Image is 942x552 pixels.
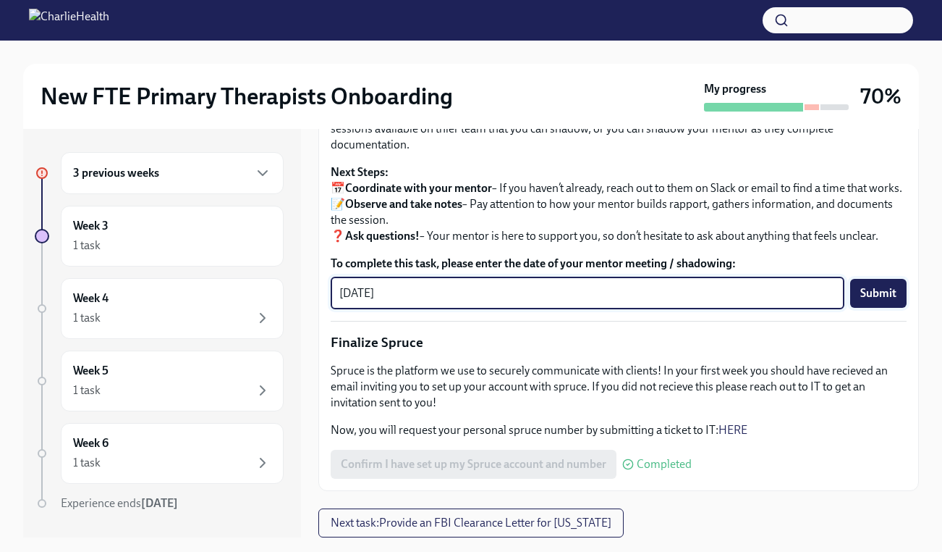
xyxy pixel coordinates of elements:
[331,422,907,438] p: Now, you will request your personal spruce number by submitting a ticket to IT:
[331,164,907,244] p: 📅 – If you haven’t already, reach out to them on Slack or email to find a time that works. 📝 – Pa...
[331,333,907,352] p: Finalize Spruce
[35,351,284,411] a: Week 51 task
[61,152,284,194] div: 3 previous weeks
[860,286,896,301] span: Submit
[331,363,907,411] p: Spruce is the platform we use to securely communicate with clients! In your first week you should...
[73,290,109,306] h6: Week 4
[318,509,624,538] button: Next task:Provide an FBI Clearance Letter for [US_STATE]
[850,279,907,308] button: Submit
[73,435,109,451] h6: Week 6
[339,285,836,302] textarea: [DATE]
[73,310,101,326] div: 1 task
[345,181,492,195] strong: Coordinate with your mentor
[860,83,901,109] h3: 70%
[73,165,159,181] h6: 3 previous weeks
[704,81,766,97] strong: My progress
[35,278,284,339] a: Week 41 task
[73,238,101,254] div: 1 task
[331,165,389,179] strong: Next Steps:
[141,496,178,510] strong: [DATE]
[73,363,109,379] h6: Week 5
[73,455,101,471] div: 1 task
[331,516,611,530] span: Next task : Provide an FBI Clearance Letter for [US_STATE]
[41,82,453,111] h2: New FTE Primary Therapists Onboarding
[35,423,284,484] a: Week 61 task
[718,423,747,437] a: HERE
[331,256,907,272] label: To complete this task, please enter the date of your mentor meeting / shadowing:
[35,206,284,267] a: Week 31 task
[345,229,420,243] strong: Ask questions!
[345,197,462,211] strong: Observe and take notes
[637,459,692,470] span: Completed
[61,496,178,510] span: Experience ends
[73,382,101,398] div: 1 task
[73,218,109,234] h6: Week 3
[29,9,109,32] img: CharlieHealth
